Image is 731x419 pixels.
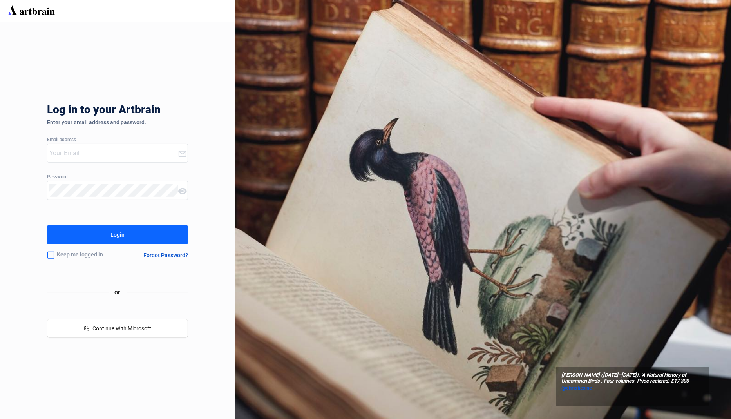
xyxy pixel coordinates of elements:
[561,385,592,391] span: @christiesinc
[47,319,188,338] button: windowsContinue With Microsoft
[47,225,188,244] button: Login
[47,247,125,263] div: Keep me logged in
[47,103,282,119] div: Log in to your Artbrain
[92,325,151,332] span: Continue With Microsoft
[49,147,178,160] input: Your Email
[47,174,188,180] div: Password
[109,287,127,297] span: or
[47,137,188,143] div: Email address
[84,326,89,331] span: windows
[561,384,704,392] a: @christiesinc
[47,119,188,125] div: Enter your email address and password.
[561,372,704,384] span: [PERSON_NAME] ([DATE]–[DATE]), ‘A Natural History of Uncommon Birds’. Four volumes. Price realise...
[110,229,125,241] div: Login
[143,252,188,258] div: Forgot Password?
